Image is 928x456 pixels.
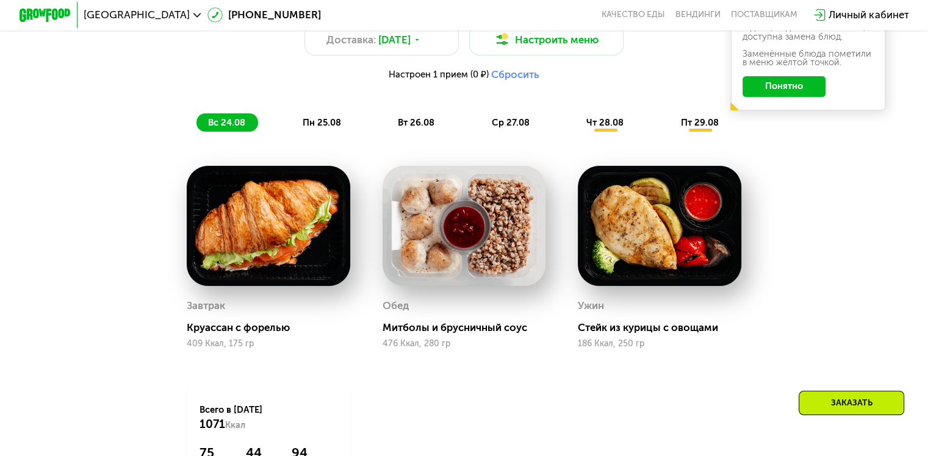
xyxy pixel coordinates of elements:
div: Стейк из курицы с овощами [578,321,751,334]
div: Круассан с форелью [187,321,360,334]
a: Качество еды [602,10,665,20]
div: Обед [383,296,409,316]
span: вт 26.08 [398,117,434,128]
div: Завтрак [187,296,225,316]
div: Заменённые блюда пометили в меню жёлтой точкой. [743,49,874,68]
a: Вендинги [675,10,721,20]
div: Личный кабинет [829,7,908,23]
div: 409 Ккал, 175 гр [187,339,350,349]
a: [PHONE_NUMBER] [207,7,321,23]
span: [GEOGRAPHIC_DATA] [84,10,190,20]
div: 186 Ккал, 250 гр [578,339,741,349]
span: чт 28.08 [586,117,624,128]
span: вс 24.08 [208,117,245,128]
span: Настроен 1 прием (0 ₽) [389,70,489,79]
div: Заказать [799,391,904,415]
div: 476 Ккал, 280 гр [383,339,546,349]
span: Доставка: [326,32,376,48]
span: пн 25.08 [303,117,341,128]
button: Понятно [743,76,825,97]
div: поставщикам [731,10,797,20]
div: В даты, выделенные желтым, доступна замена блюд. [743,23,874,41]
button: Сбросить [491,68,539,81]
div: Ужин [578,296,604,316]
div: Митболы и брусничный соус [383,321,556,334]
span: 1071 [200,417,225,431]
span: ср 27.08 [492,117,530,128]
span: [DATE] [378,32,411,48]
span: Ккал [225,419,245,430]
div: Всего в [DATE] [200,404,337,432]
button: Настроить меню [469,24,624,55]
span: пт 29.08 [681,117,719,128]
